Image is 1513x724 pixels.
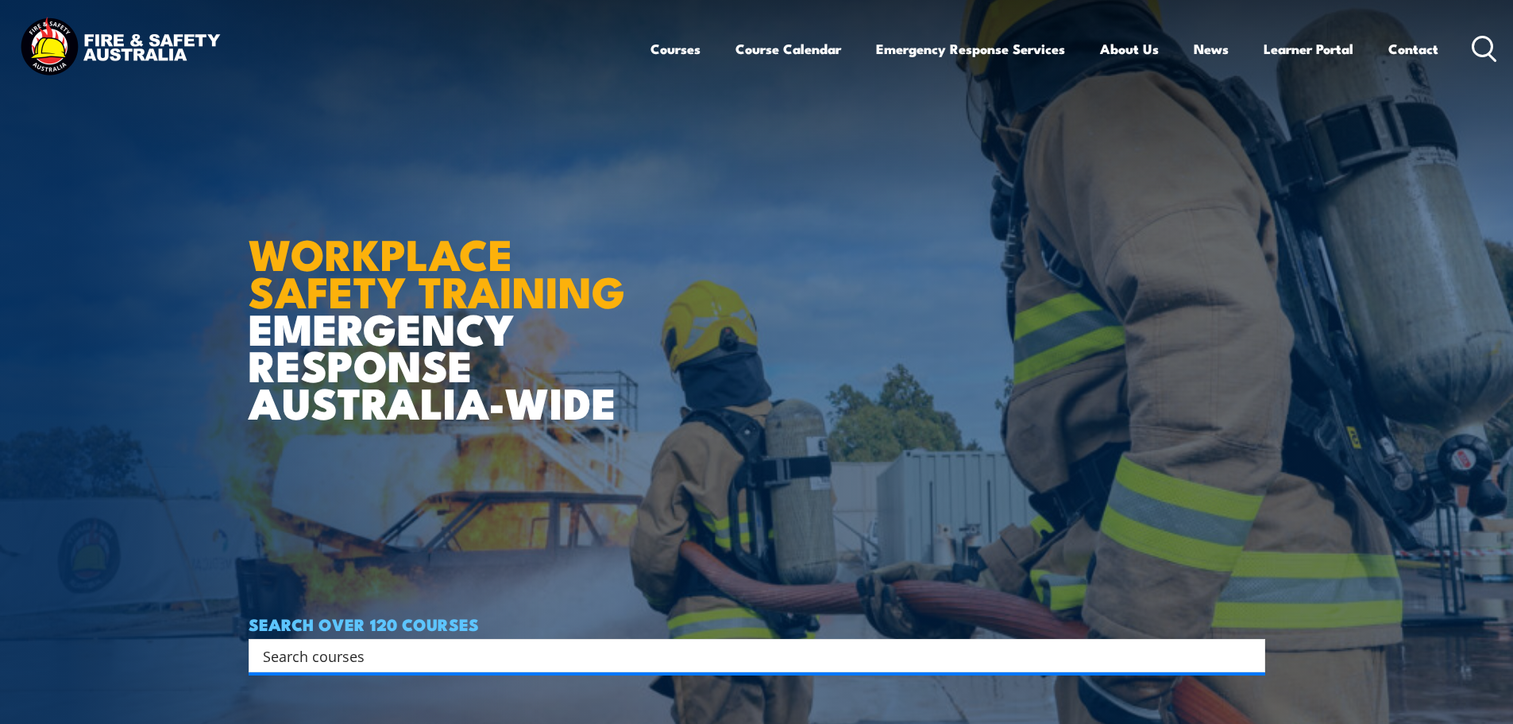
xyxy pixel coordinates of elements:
[249,219,625,323] strong: WORKPLACE SAFETY TRAINING
[263,644,1230,668] input: Search input
[735,28,841,70] a: Course Calendar
[249,615,1265,633] h4: SEARCH OVER 120 COURSES
[1100,28,1159,70] a: About Us
[249,195,637,420] h1: EMERGENCY RESPONSE AUSTRALIA-WIDE
[876,28,1065,70] a: Emergency Response Services
[650,28,701,70] a: Courses
[1264,28,1353,70] a: Learner Portal
[1388,28,1438,70] a: Contact
[1194,28,1229,70] a: News
[266,645,1233,667] form: Search form
[1237,645,1260,667] button: Search magnifier button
